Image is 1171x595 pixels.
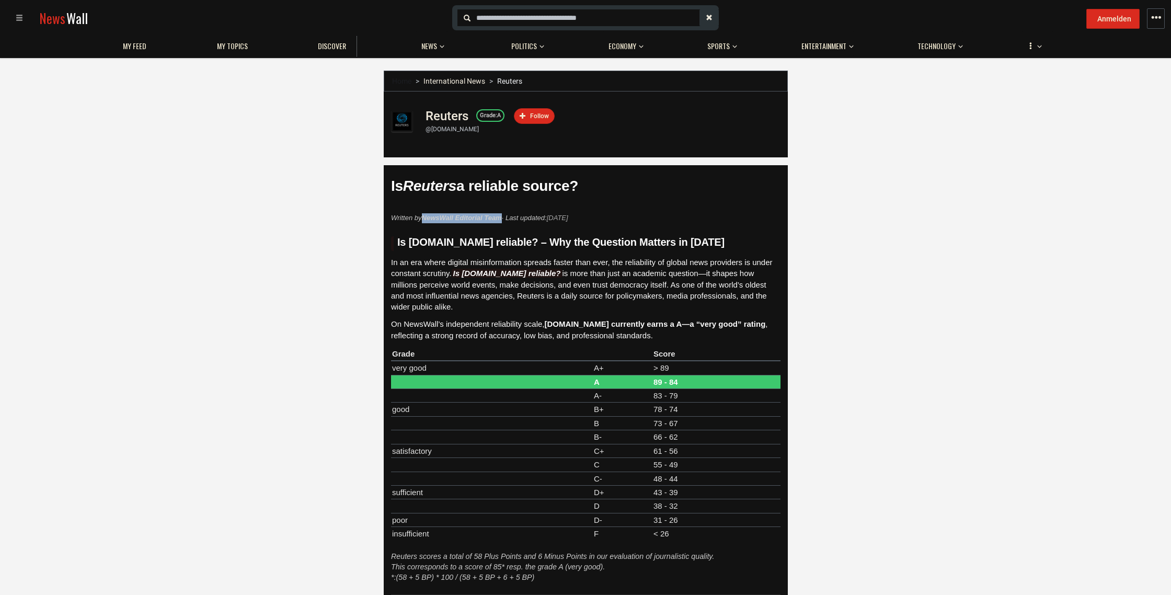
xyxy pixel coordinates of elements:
span: Economy [609,41,636,51]
td: 73 - 67 [652,416,780,430]
td: 38 - 32 [652,499,780,513]
button: Sports [702,31,737,56]
th: Grade [391,347,593,361]
a: Sports [702,36,735,56]
span: Sports [707,41,730,51]
td: 48 - 44 [652,472,780,485]
div: Reuters scores a total of 58 Plus Points and 6 Minus Points in our evaluation of journalistic qua... [391,551,780,583]
span: My topics [217,41,248,51]
a: International News [423,77,485,85]
a: Grade:A [476,109,504,122]
span: Anmelden [1097,15,1131,23]
button: Politics [506,31,544,56]
a: NewsWall [39,8,88,28]
td: < 26 [652,527,780,541]
th: Score [652,347,780,361]
td: 55 - 49 [652,458,780,472]
div: A [480,111,501,120]
td: poor [391,513,593,527]
span: Discover [318,41,346,51]
span: Wall [66,8,88,28]
a: Entertainment [796,36,852,56]
em: Is [DOMAIN_NAME] reliable? [451,269,562,278]
span: Entertainment [801,41,846,51]
td: 31 - 26 [652,513,780,527]
time: [DATE] [546,214,568,222]
a: Reuters [426,115,468,122]
h2: Is [DOMAIN_NAME] reliable? – Why the Question Matters in [DATE] [391,236,780,251]
span: Technology [917,41,956,51]
a: Politics [506,36,542,56]
td: satisfactory [391,444,593,457]
td: good [391,403,593,416]
td: > 89 [652,361,780,375]
strong: [DOMAIN_NAME] currently earns a A—a “very good” rating [544,320,765,329]
h1: Reuters [426,109,468,123]
strong: NewsWall Editorial Team [421,214,501,222]
a: Economy [603,36,641,56]
p: In an era where digital misinformation spreads faster than ever, the reliability of global news p... [391,257,780,313]
td: D+ [592,486,652,499]
td: very good [391,361,593,375]
td: 61 - 56 [652,444,780,457]
td: A [592,375,652,388]
span: Follow [530,112,549,120]
td: insufficient [391,527,593,541]
td: A+ [592,361,652,375]
td: C- [592,472,652,485]
td: C+ [592,444,652,457]
td: F [592,527,652,541]
td: 78 - 74 [652,403,780,416]
td: 43 - 39 [652,486,780,499]
p: On NewsWall’s independent reliability scale, , reflecting a strong record of accuracy, low bias, ... [391,319,780,341]
td: A- [592,389,652,403]
td: B [592,416,652,430]
td: 66 - 62 [652,430,780,444]
td: C [592,458,652,472]
span: My Feed [123,41,146,51]
span: Grade: [480,112,497,119]
span: (58 + 5 BP) * 100 / (58 + 5 BP + 6 + 5 BP) [396,573,534,581]
button: Anmelden [1086,9,1140,29]
span: Politics [511,41,537,51]
td: D [592,499,652,513]
button: Technology [912,31,963,56]
td: B- [592,430,652,444]
span: News [39,8,65,28]
td: D- [592,513,652,527]
td: B+ [592,403,652,416]
span: Reuters [403,178,456,194]
a: News [416,36,442,56]
td: sufficient [391,486,593,499]
div: @[DOMAIN_NAME] [426,125,780,134]
button: Economy [603,31,644,56]
td: 89 - 84 [652,375,780,388]
a: Technology [912,36,961,56]
button: Entertainment [796,31,854,56]
p: Written by · Last updated: [391,213,780,223]
a: Home [392,77,411,85]
img: Profile picture of Reuters [392,111,412,132]
h1: Is a reliable source? [391,177,780,195]
span: Reuters [497,77,522,85]
span: News [421,41,437,51]
button: News [416,31,447,56]
td: 83 - 79 [652,389,780,403]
